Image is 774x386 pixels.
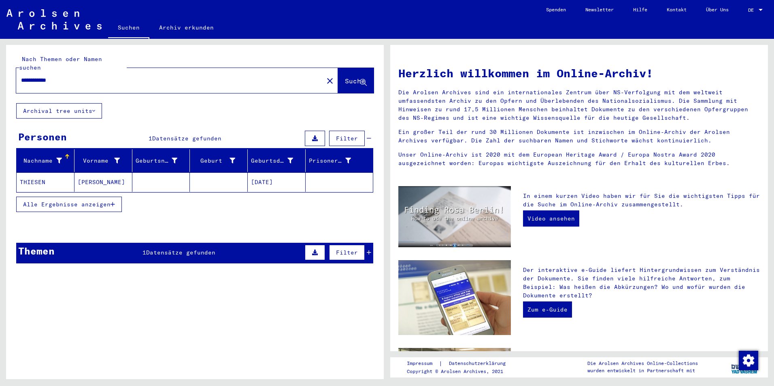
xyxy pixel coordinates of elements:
[398,260,511,335] img: eguide.jpg
[398,65,760,82] h1: Herzlich willkommen im Online-Archiv!
[442,359,515,368] a: Datenschutzerklärung
[132,149,190,172] mat-header-cell: Geburtsname
[23,201,111,208] span: Alle Ergebnisse anzeigen
[149,135,152,142] span: 1
[78,154,132,167] div: Vorname
[248,149,306,172] mat-header-cell: Geburtsdatum
[345,77,365,85] span: Suche
[523,210,579,227] a: Video ansehen
[309,157,351,165] div: Prisoner #
[74,172,132,192] mat-cell: [PERSON_NAME]
[248,172,306,192] mat-cell: [DATE]
[16,197,122,212] button: Alle Ergebnisse anzeigen
[322,72,338,89] button: Clear
[398,151,760,168] p: Unser Online-Archiv ist 2020 mit dem European Heritage Award / Europa Nostra Award 2020 ausgezeic...
[16,103,102,119] button: Archival tree units
[17,172,74,192] mat-cell: THIESEN
[6,9,102,30] img: Arolsen_neg.svg
[149,18,223,37] a: Archiv erkunden
[18,244,55,258] div: Themen
[78,157,120,165] div: Vorname
[136,154,190,167] div: Geburtsname
[329,245,365,260] button: Filter
[251,157,293,165] div: Geburtsdatum
[336,135,358,142] span: Filter
[338,68,374,93] button: Suche
[523,266,760,300] p: Der interaktive e-Guide liefert Hintergrundwissen zum Verständnis der Dokumente. Sie finden viele...
[329,131,365,146] button: Filter
[251,154,305,167] div: Geburtsdatum
[18,129,67,144] div: Personen
[398,88,760,122] p: Die Arolsen Archives sind ein internationales Zentrum über NS-Verfolgung mit dem weltweit umfasse...
[74,149,132,172] mat-header-cell: Vorname
[398,186,511,247] img: video.jpg
[407,359,515,368] div: |
[193,154,247,167] div: Geburt‏
[407,359,439,368] a: Impressum
[20,154,74,167] div: Nachname
[523,192,760,209] p: In einem kurzen Video haben wir für Sie die wichtigsten Tipps für die Suche im Online-Archiv zusa...
[136,157,178,165] div: Geburtsname
[108,18,149,39] a: Suchen
[152,135,221,142] span: Datensätze gefunden
[190,149,248,172] mat-header-cell: Geburt‏
[142,249,146,256] span: 1
[739,351,758,370] img: Zustimmung ändern
[146,249,215,256] span: Datensätze gefunden
[336,249,358,256] span: Filter
[193,157,235,165] div: Geburt‏
[407,368,515,375] p: Copyright © Arolsen Archives, 2021
[17,149,74,172] mat-header-cell: Nachname
[19,55,102,71] mat-label: Nach Themen oder Namen suchen
[309,154,363,167] div: Prisoner #
[587,360,698,367] p: Die Arolsen Archives Online-Collections
[587,367,698,374] p: wurden entwickelt in Partnerschaft mit
[748,7,757,13] span: DE
[523,301,572,318] a: Zum e-Guide
[20,157,62,165] div: Nachname
[325,76,335,86] mat-icon: close
[398,128,760,145] p: Ein großer Teil der rund 30 Millionen Dokumente ist inzwischen im Online-Archiv der Arolsen Archi...
[306,149,373,172] mat-header-cell: Prisoner #
[729,357,760,377] img: yv_logo.png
